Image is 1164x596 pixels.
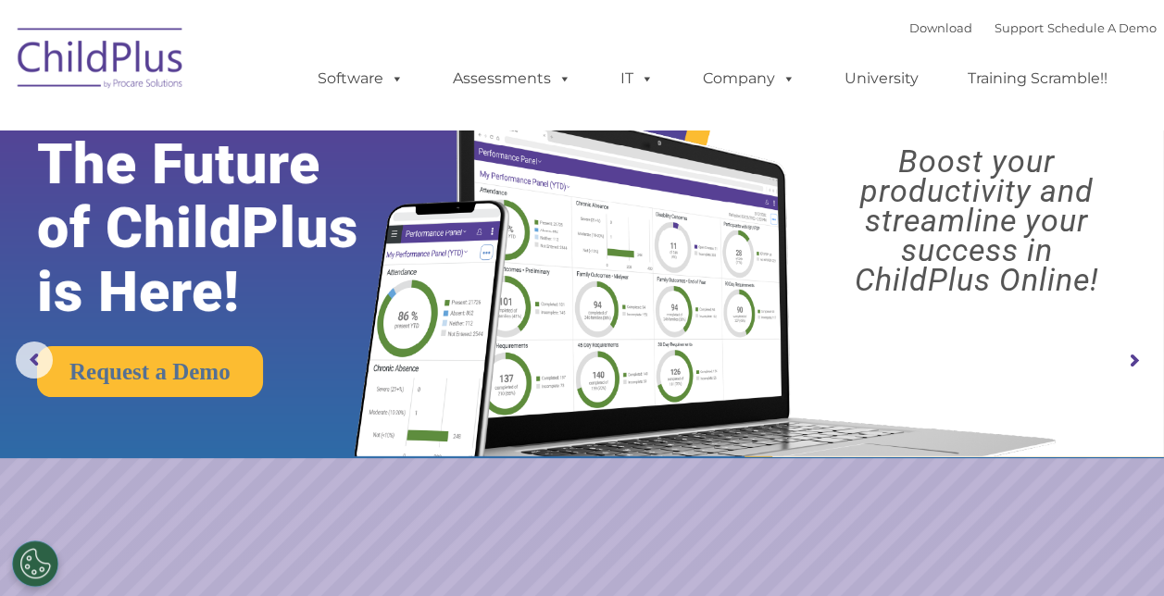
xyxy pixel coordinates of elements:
[12,540,58,587] button: Cookies Settings
[257,198,336,212] span: Phone number
[602,60,672,97] a: IT
[995,20,1044,35] a: Support
[684,60,814,97] a: Company
[37,132,408,324] rs-layer: The Future of ChildPlus is Here!
[8,15,194,107] img: ChildPlus by Procare Solutions
[804,146,1149,294] rs-layer: Boost your productivity and streamline your success in ChildPlus Online!
[909,20,972,35] a: Download
[949,60,1126,97] a: Training Scramble!!
[257,122,314,136] span: Last name
[434,60,590,97] a: Assessments
[1047,20,1157,35] a: Schedule A Demo
[299,60,422,97] a: Software
[909,20,1157,35] font: |
[37,346,263,397] a: Request a Demo
[826,60,937,97] a: University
